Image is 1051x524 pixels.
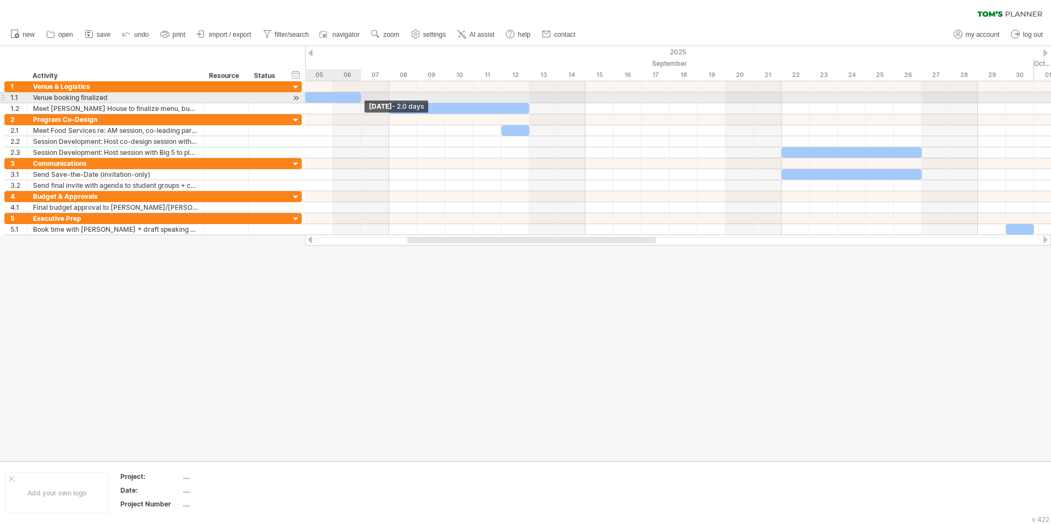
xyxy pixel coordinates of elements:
[33,92,198,103] div: Venue booking finalized
[134,31,149,38] span: undo
[10,169,27,180] div: 3.1
[8,27,38,42] a: new
[260,27,312,42] a: filter/search
[894,69,922,81] div: Friday, 26 September 2025
[333,31,359,38] span: navigator
[1008,27,1046,42] a: log out
[754,69,782,81] div: Sunday, 21 September 2025
[32,70,197,81] div: Activity
[209,70,242,81] div: Resource
[10,103,27,114] div: 1.2
[641,69,670,81] div: Wednesday, 17 September 2025
[1006,69,1034,81] div: Tuesday, 30 September 2025
[922,69,950,81] div: Saturday, 27 September 2025
[557,69,585,81] div: Sunday, 14 September 2025
[1023,31,1043,38] span: log out
[539,27,579,42] a: contact
[613,69,641,81] div: Tuesday, 16 September 2025
[423,31,446,38] span: settings
[318,27,363,42] a: navigator
[1032,515,1049,523] div: v 422
[333,69,361,81] div: Saturday, 6 September 2025
[10,224,27,235] div: 5.1
[10,213,27,224] div: 5
[866,69,894,81] div: Thursday, 25 September 2025
[33,202,198,213] div: Final budget approval to [PERSON_NAME]/[PERSON_NAME]
[193,58,1034,69] div: September 2025
[455,27,497,42] a: AI assist
[33,125,198,136] div: Meet Food Services re: AM session, co-leading partners, co-design agenda
[782,69,810,81] div: Monday, 22 September 2025
[33,213,198,224] div: Executive Prep
[120,499,181,509] div: Project Number
[445,69,473,81] div: Wednesday, 10 September 2025
[183,486,275,495] div: ....
[10,81,27,92] div: 1
[119,27,152,42] a: undo
[10,147,27,158] div: 2.3
[951,27,1003,42] a: my account
[726,69,754,81] div: Saturday, 20 September 2025
[33,81,198,92] div: Venue & Logistics
[58,31,73,38] span: open
[966,31,999,38] span: my account
[10,180,27,191] div: 3.2
[698,69,726,81] div: Friday, 19 September 2025
[408,27,449,42] a: settings
[97,31,110,38] span: save
[33,103,198,114] div: Meet [PERSON_NAME] House to finalize menu, budget, event details
[10,92,27,103] div: 1.1
[950,69,978,81] div: Sunday, 28 September 2025
[10,125,27,136] div: 2.1
[120,486,181,495] div: Date:
[10,136,27,147] div: 2.2
[503,27,534,42] a: help
[173,31,185,38] span: print
[585,69,613,81] div: Monday, 15 September 2025
[158,27,189,42] a: print
[368,27,402,42] a: zoom
[23,31,35,38] span: new
[33,169,198,180] div: Send Save-the-Date (invitation-only)
[389,69,417,81] div: Monday, 8 September 2025
[209,31,251,38] span: import / export
[10,202,27,213] div: 4.1
[275,31,309,38] span: filter/search
[469,31,494,38] span: AI assist
[417,69,445,81] div: Tuesday, 9 September 2025
[82,27,114,42] a: save
[473,69,501,81] div: Thursday, 11 September 2025
[183,472,275,481] div: ....
[33,180,198,191] div: Send final invite with agenda to student groups + community
[33,147,198,158] div: Session Development: Host session with Big 5 to plan PM session
[33,191,198,202] div: Budget & Approvals
[183,499,275,509] div: ....
[392,102,424,110] span: - 2.0 days
[305,69,333,81] div: Friday, 5 September 2025
[810,69,838,81] div: Tuesday, 23 September 2025
[33,158,198,169] div: Communications
[10,191,27,202] div: 4
[838,69,866,81] div: Wednesday, 24 September 2025
[33,224,198,235] div: Book time with [PERSON_NAME] + draft speaking notes
[501,69,529,81] div: Friday, 12 September 2025
[361,69,389,81] div: Sunday, 7 September 2025
[364,101,428,113] div: [DATE]
[33,136,198,147] div: Session Development: Host co-design session with Food Services + partners (AM)
[291,92,301,104] div: scroll to activity
[254,70,278,81] div: Status
[10,114,27,125] div: 2
[670,69,698,81] div: Thursday, 18 September 2025
[10,158,27,169] div: 3
[120,472,181,481] div: Project:
[43,27,76,42] a: open
[383,31,399,38] span: zoom
[194,27,255,42] a: import / export
[518,31,530,38] span: help
[978,69,1006,81] div: Monday, 29 September 2025
[33,114,198,125] div: Program Co-Design
[529,69,557,81] div: Saturday, 13 September 2025
[554,31,576,38] span: contact
[5,472,108,514] div: Add your own logo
